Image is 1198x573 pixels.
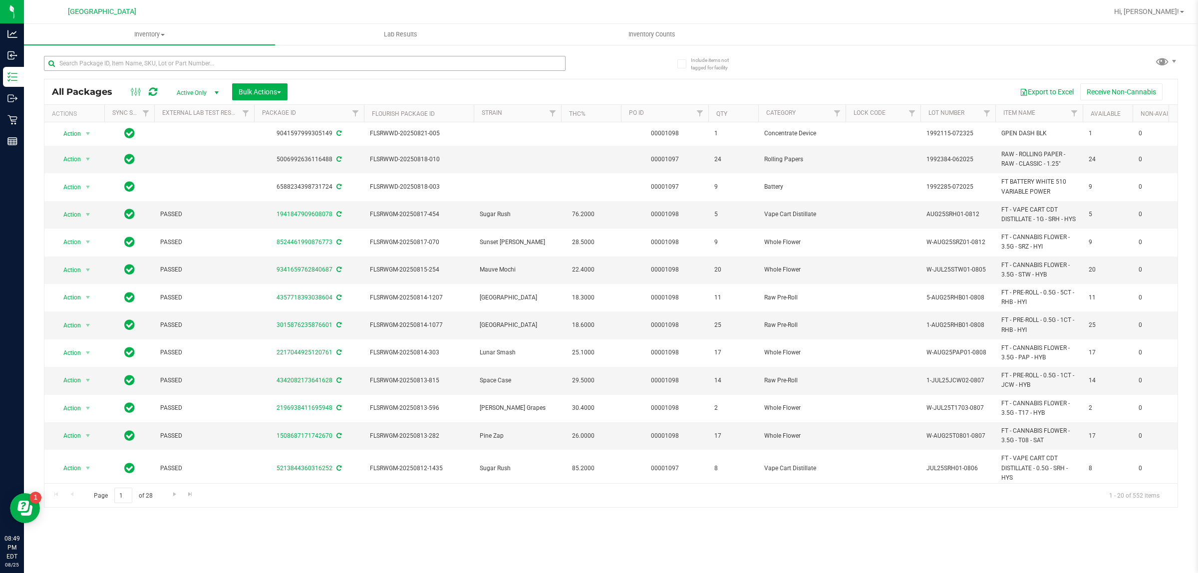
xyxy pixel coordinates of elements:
[1139,210,1177,219] span: 0
[764,238,840,247] span: Whole Flower
[54,208,81,222] span: Action
[1089,210,1127,219] span: 5
[82,127,94,141] span: select
[124,429,135,443] span: In Sync
[567,429,599,443] span: 26.0000
[1089,265,1127,275] span: 20
[124,290,135,304] span: In Sync
[926,464,989,473] span: JUL25SRH01-0806
[124,235,135,249] span: In Sync
[160,265,248,275] span: PASSED
[54,318,81,332] span: Action
[567,235,599,250] span: 28.5000
[277,432,332,439] a: 1508687171742670
[335,465,341,472] span: Sync from Compliance System
[124,345,135,359] span: In Sync
[162,109,241,116] a: External Lab Test Result
[54,263,81,277] span: Action
[1001,205,1077,224] span: FT - VAPE CART CDT DISTILLATE - 1G - SRH - HYS
[277,266,332,273] a: 9341659762840687
[926,155,989,164] span: 1992384-062025
[714,182,752,192] span: 9
[1091,110,1121,117] a: Available
[124,318,135,332] span: In Sync
[904,105,920,122] a: Filter
[1066,105,1083,122] a: Filter
[124,461,135,475] span: In Sync
[82,180,94,194] span: select
[82,318,94,332] span: select
[764,129,840,138] span: Concentrate Device
[232,83,288,100] button: Bulk Actions
[160,376,248,385] span: PASSED
[926,348,989,357] span: W-AUG25PAP01-0808
[651,377,679,384] a: 00001098
[979,105,995,122] a: Filter
[1101,488,1168,503] span: 1 - 20 of 552 items
[370,265,468,275] span: FLSRWGM-20250815-254
[480,320,555,330] span: [GEOGRAPHIC_DATA]
[545,105,561,122] a: Filter
[7,72,17,82] inline-svg: Inventory
[335,404,341,411] span: Sync from Compliance System
[926,182,989,192] span: 1992285-072025
[651,294,679,301] a: 00001098
[160,403,248,413] span: PASSED
[480,431,555,441] span: Pine Zap
[1089,238,1127,247] span: 9
[54,461,81,475] span: Action
[54,401,81,415] span: Action
[54,429,81,443] span: Action
[1139,431,1177,441] span: 0
[1001,426,1077,445] span: FT - CANNABIS FLOWER - 3.5G - T08 - SAT
[54,346,81,360] span: Action
[277,349,332,356] a: 2217044925120761
[7,50,17,60] inline-svg: Inbound
[567,318,599,332] span: 18.6000
[7,136,17,146] inline-svg: Reports
[253,182,365,192] div: 6588234398731724
[926,403,989,413] span: W-JUL25T1703-0807
[651,349,679,356] a: 00001098
[1139,155,1177,164] span: 0
[714,320,752,330] span: 25
[277,404,332,411] a: 2196938411695948
[567,461,599,476] span: 85.2000
[829,105,846,122] a: Filter
[714,348,752,357] span: 17
[764,182,840,192] span: Battery
[82,461,94,475] span: select
[138,105,154,122] a: Filter
[567,373,599,388] span: 29.5000
[29,492,41,504] iframe: Resource center unread badge
[651,266,679,273] a: 00001098
[1001,288,1077,307] span: FT - PRE-ROLL - 0.5G - 5CT - RHB - HYI
[335,349,341,356] span: Sync from Compliance System
[160,238,248,247] span: PASSED
[112,109,151,116] a: Sync Status
[714,238,752,247] span: 9
[1139,238,1177,247] span: 0
[1139,182,1177,192] span: 0
[692,105,708,122] a: Filter
[4,561,19,569] p: 08/25
[335,156,341,163] span: Sync from Compliance System
[926,320,989,330] span: 1-AUG25RHB01-0808
[480,376,555,385] span: Space Case
[1013,83,1080,100] button: Export to Excel
[480,403,555,413] span: [PERSON_NAME] Grapes
[926,129,989,138] span: 1992115-072325
[480,348,555,357] span: Lunar Smash
[714,403,752,413] span: 2
[1001,177,1077,196] span: FT BATTERY WHITE 510 VARIABLE POWER
[52,86,122,97] span: All Packages
[82,235,94,249] span: select
[480,464,555,473] span: Sugar Rush
[714,431,752,441] span: 17
[926,293,989,302] span: 5-AUG25RHB01-0808
[183,488,198,501] a: Go to the last page
[1089,431,1127,441] span: 17
[926,238,989,247] span: W-AUG25SRZ01-0812
[370,403,468,413] span: FLSRWGM-20250813-596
